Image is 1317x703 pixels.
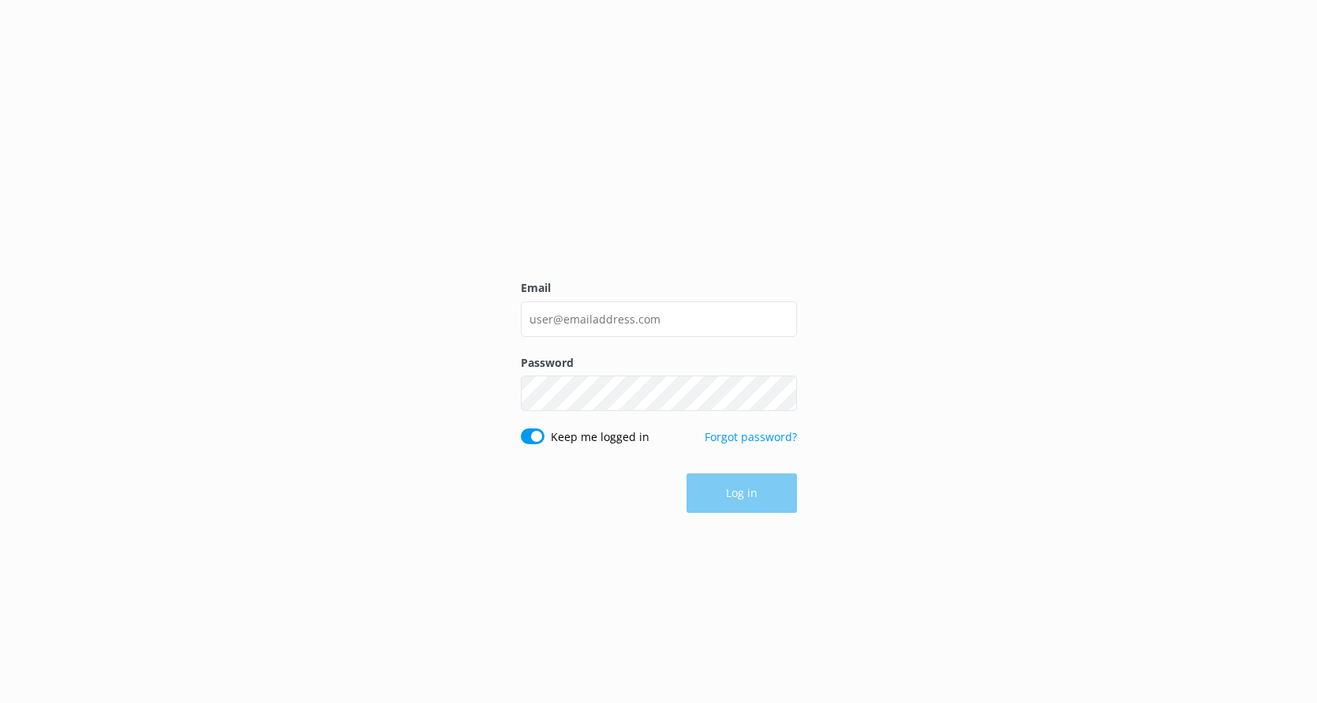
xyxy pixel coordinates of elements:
[705,429,797,444] a: Forgot password?
[521,279,797,297] label: Email
[521,301,797,337] input: user@emailaddress.com
[551,428,649,446] label: Keep me logged in
[765,378,797,409] button: Show password
[521,354,797,372] label: Password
